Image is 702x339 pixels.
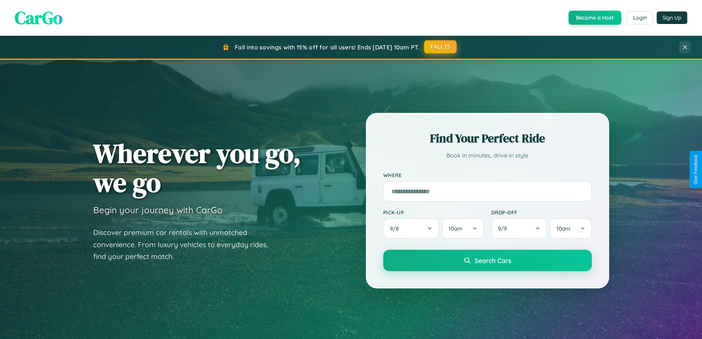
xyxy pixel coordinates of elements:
[390,225,402,232] span: 9 / 8
[693,155,698,184] div: Give Feedback
[448,225,462,232] span: 10am
[556,225,570,232] span: 10am
[498,225,510,232] span: 9 / 9
[475,256,511,264] span: Search Cars
[235,44,419,51] span: Fall into savings with 15% off for all users! Ends [DATE] 10am PT.
[383,130,592,146] h2: Find Your Perfect Ride
[550,218,591,239] button: 10am
[93,226,277,263] p: Discover premium car rentals with unmatched convenience. From luxury vehicles to everyday rides, ...
[627,11,653,24] button: Login
[383,150,592,161] p: Book in minutes, drive in style
[383,209,484,215] label: Pick-up
[569,11,621,25] button: Become a Host
[657,11,687,24] button: Sign Up
[491,218,547,239] button: 9/9
[15,6,63,30] span: CarGo
[491,209,592,215] label: Drop-off
[93,204,223,215] h3: Begin your journey with CarGo
[93,139,301,197] h1: Wherever you go, we go
[383,250,592,271] button: Search Cars
[383,172,592,178] label: Where
[442,218,483,239] button: 10am
[424,40,457,53] button: FALL15
[383,218,439,239] button: 9/8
